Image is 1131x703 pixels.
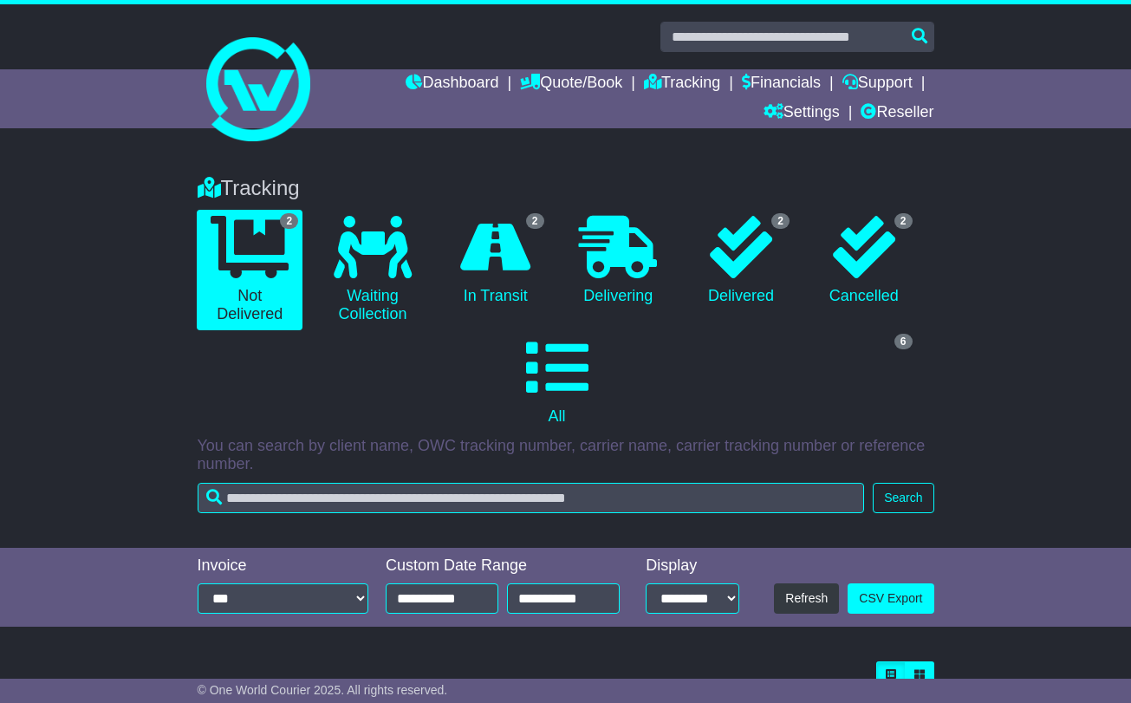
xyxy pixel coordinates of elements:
a: Waiting Collection [320,210,426,330]
a: 2 Cancelled [811,210,917,312]
div: Display [646,557,739,576]
a: Settings [764,99,840,128]
a: Support [842,69,913,99]
button: Search [873,483,933,513]
span: 6 [894,334,913,349]
a: Reseller [861,99,933,128]
span: 2 [894,213,913,229]
span: © One World Courier 2025. All rights reserved. [198,683,448,697]
p: You can search by client name, OWC tracking number, carrier name, carrier tracking number or refe... [198,437,934,474]
div: Tracking [189,176,943,201]
a: 6 All [198,330,917,433]
a: Delivering [566,210,672,312]
span: 2 [771,213,790,229]
a: Quote/Book [520,69,622,99]
span: 2 [526,213,544,229]
a: Dashboard [406,69,498,99]
button: Refresh [774,583,839,614]
a: CSV Export [848,583,933,614]
a: Financials [742,69,821,99]
a: 2 In Transit [443,210,549,312]
a: 2 Not Delivered [197,210,302,330]
div: Invoice [198,557,369,576]
a: Tracking [644,69,720,99]
a: 2 Delivered [688,210,794,312]
div: Custom Date Range [386,557,620,576]
span: 2 [280,213,298,229]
